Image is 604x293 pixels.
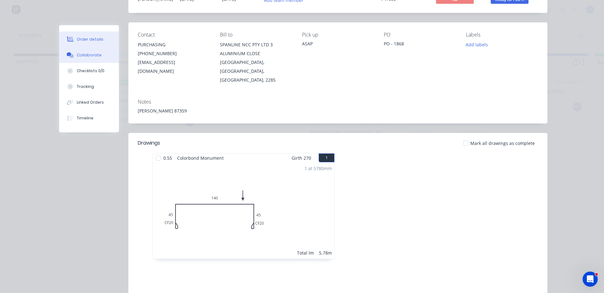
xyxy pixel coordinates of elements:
[466,32,538,38] div: Labels
[384,40,456,49] div: PO - 1868
[138,99,538,105] div: Notes
[59,47,119,63] button: Collaborate
[305,165,332,172] div: 1 at 5780mm
[77,52,102,58] div: Collaborate
[77,115,93,121] div: Timeline
[220,40,292,84] div: SPANLINE NCC PTY LTD 3 ALUMINIUM CLOSE[GEOGRAPHIC_DATA], [GEOGRAPHIC_DATA], [GEOGRAPHIC_DATA], 2285
[138,32,210,38] div: Contact
[292,153,311,163] span: Girth 270
[384,32,456,38] div: PO
[138,58,210,76] div: [EMAIL_ADDRESS][DOMAIN_NAME]
[59,63,119,79] button: Checklists 0/0
[138,49,210,58] div: [PHONE_NUMBER]
[319,153,334,162] button: 1
[470,140,535,146] span: Mark all drawings as complete
[462,40,491,49] button: Add labels
[138,139,160,147] div: Drawings
[138,40,210,76] div: PURCHASING[PHONE_NUMBER][EMAIL_ADDRESS][DOMAIN_NAME]
[59,79,119,95] button: Tracking
[138,40,210,49] div: PURCHASING
[220,32,292,38] div: Bill to
[59,95,119,110] button: Linked Orders
[59,32,119,47] button: Order details
[583,272,598,287] iframe: Intercom live chat
[77,100,104,105] div: Linked Orders
[77,68,104,74] div: Checklists 0/0
[77,84,94,89] div: Tracking
[302,40,374,47] div: ASAP
[302,32,374,38] div: Pick up
[220,58,292,84] div: [GEOGRAPHIC_DATA], [GEOGRAPHIC_DATA], [GEOGRAPHIC_DATA], 2285
[138,107,538,114] div: [PERSON_NAME] 87359
[59,110,119,126] button: Timeline
[175,153,226,163] span: Colorbond Monument
[161,153,175,163] span: 0.55
[77,37,103,42] div: Order details
[297,250,314,256] div: Total lm
[153,163,334,259] div: 0CF2045140CF20451 at 5780mmTotal lm5.78m
[220,40,292,58] div: SPANLINE NCC PTY LTD 3 ALUMINIUM CLOSE
[319,250,332,256] div: 5.78m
